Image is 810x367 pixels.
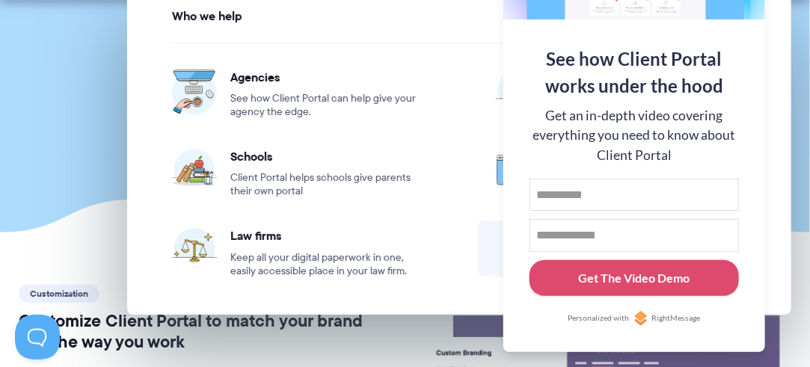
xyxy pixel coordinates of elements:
[633,311,648,326] img: Personalized with RightMessage
[135,28,783,293] ul: View pricing
[530,106,739,165] div: Get an in-depth video covering everything you need to know about Client Portal
[530,311,739,326] a: Personalized withRightMessage
[652,312,701,324] span: RightMessage
[579,269,690,287] div: Get The Video Demo
[230,149,423,164] span: Schools
[230,228,423,243] span: Law firms
[19,285,99,303] span: Customization
[230,92,423,119] span: See how Client Portal can help give your agency the edge.
[530,260,739,297] button: Get The Video Demo
[19,310,384,353] h2: Customize Client Portal to match your brand and the way you work
[172,10,242,23] span: Who we help
[478,220,764,277] a: See all our use cases
[230,70,423,84] span: Agencies
[530,46,739,99] div: See how Client Portal works under the hood
[15,315,60,360] iframe: Toggle Customer Support
[230,251,423,278] span: Keep all your digital paperwork in one, easily accessible place in your law firm.
[230,171,423,198] span: Client Portal helps schools give parents their own portal
[568,312,629,324] span: Personalized with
